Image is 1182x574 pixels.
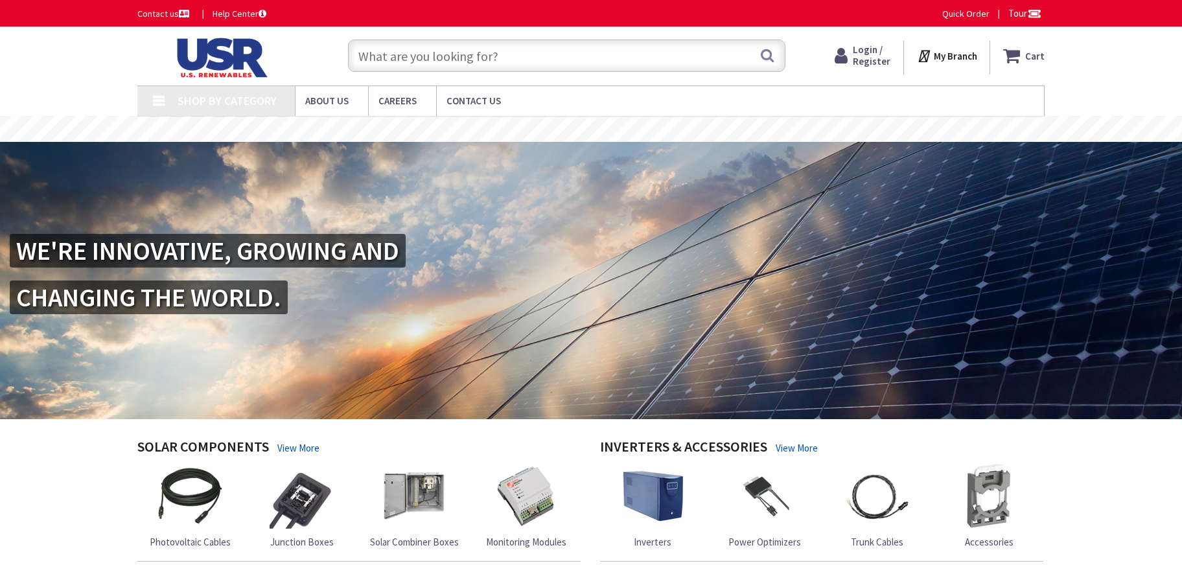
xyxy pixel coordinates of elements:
[137,7,192,20] a: Contact us
[388,122,825,137] rs-layer: [MEDICAL_DATA]: Our Commitment to Our Employees and Customers
[634,536,671,548] span: Inverters
[620,464,685,549] a: Inverters Inverters
[942,7,990,20] a: Quick Order
[600,439,767,457] h4: Inverters & Accessories
[10,234,406,268] h2: WE'RE INNOVATIVE, GROWING AND
[10,281,288,314] h2: CHANGING THE WORLD.
[137,38,302,78] img: U.S. Renewable Solutions
[270,464,334,549] a: Junction Boxes Junction Boxes
[851,536,903,548] span: Trunk Cables
[378,95,417,107] span: Careers
[270,464,334,529] img: Junction Boxes
[728,536,801,548] span: Power Optimizers
[732,464,797,529] img: Power Optimizers
[844,464,909,549] a: Trunk Cables Trunk Cables
[620,464,685,529] img: Inverters
[494,464,559,529] img: Monitoring Modules
[446,95,501,107] span: Contact Us
[965,536,1014,548] span: Accessories
[370,464,459,549] a: Solar Combiner Boxes Solar Combiner Boxes
[137,439,269,457] h4: Solar Components
[956,464,1021,529] img: Accessories
[277,441,319,455] a: View More
[1003,44,1045,67] a: Cart
[150,464,231,549] a: Photovoltaic Cables Photovoltaic Cables
[305,95,349,107] span: About Us
[917,44,977,67] div: My Branch
[835,44,890,67] a: Login / Register
[486,536,566,548] span: Monitoring Modules
[213,7,266,20] a: Help Center
[956,464,1021,549] a: Accessories Accessories
[844,464,909,529] img: Trunk Cables
[486,464,566,549] a: Monitoring Modules Monitoring Modules
[370,536,459,548] span: Solar Combiner Boxes
[178,93,277,108] span: Shop By Category
[1025,44,1045,67] strong: Cart
[348,40,785,72] input: What are you looking for?
[853,43,890,67] span: Login / Register
[934,50,977,62] strong: My Branch
[1008,7,1041,19] span: Tour
[776,441,818,455] a: View More
[382,464,446,529] img: Solar Combiner Boxes
[157,464,222,529] img: Photovoltaic Cables
[728,464,801,549] a: Power Optimizers Power Optimizers
[150,536,231,548] span: Photovoltaic Cables
[270,536,334,548] span: Junction Boxes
